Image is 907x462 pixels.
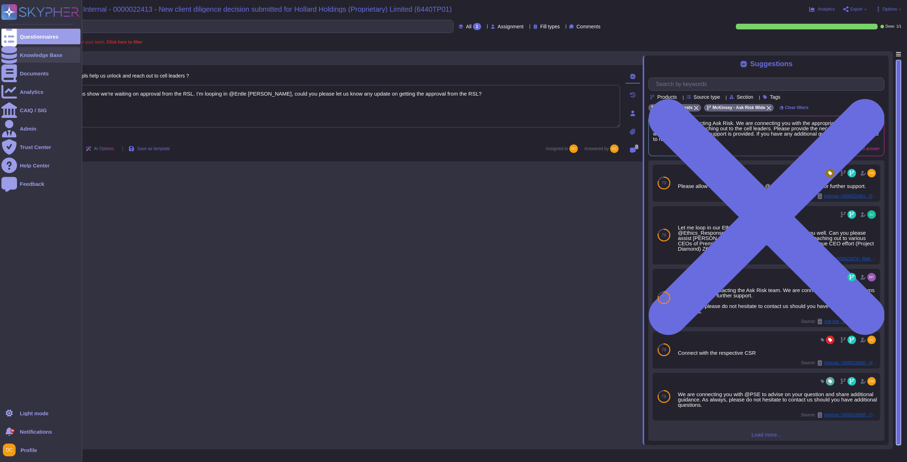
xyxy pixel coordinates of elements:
b: Click here to filter [105,40,142,45]
span: 78 [661,394,666,399]
div: Help Center [20,163,50,168]
img: user [3,444,16,456]
div: CAIQ / SIG [20,108,47,113]
span: 78 [661,296,666,300]
img: user [610,144,619,153]
span: Profile [21,447,37,453]
img: user [867,210,876,219]
img: user [569,144,578,153]
span: 78 [661,348,666,352]
span: 78 [661,233,666,237]
span: Fill types [540,24,560,29]
span: Options [883,7,897,11]
input: Search by keywords [28,20,453,33]
span: All [466,24,472,29]
a: Help Center [1,158,80,173]
div: Feedback [20,181,44,187]
span: Analytics [818,7,835,11]
span: 0 [635,144,639,149]
div: We are connecting you with @PSE to advise on your question and share additional guidance. As alwa... [678,392,877,407]
a: Feedback [1,176,80,192]
a: Trust Center [1,139,80,155]
img: user [867,273,876,281]
div: Light mode [20,411,49,416]
span: 79 [661,181,666,185]
span: 1 / 1 [896,25,901,28]
div: Trust Center [20,144,51,150]
span: Done: [885,25,895,28]
div: Admin [20,126,36,131]
span: Load more... [648,432,884,437]
div: Analytics [20,89,44,95]
a: Documents [1,65,80,81]
a: Admin [1,121,80,136]
span: Source: [801,412,877,418]
button: Save as template [123,142,176,156]
span: Assignment [498,24,524,29]
span: Export [850,7,863,11]
img: user [867,336,876,344]
a: CAIQ / SIG [1,102,80,118]
div: Documents [20,71,49,76]
a: Analytics [1,84,80,99]
img: user [867,377,876,386]
span: Notifications [20,429,52,434]
div: 9+ [10,429,15,433]
span: A question is assigned to you or your team. [24,40,142,44]
div: 1 [473,23,481,30]
a: Questionnaires [1,29,80,44]
button: user [1,442,21,458]
span: Save as template [137,147,170,151]
span: Internal / 0000018665 - Question about participating in calls with channel partners [824,413,877,417]
input: Search by keywords [652,78,884,90]
button: Analytics [809,6,835,12]
img: user [867,169,876,177]
span: Answered by [584,147,609,151]
div: Knowledge Base [20,52,62,58]
textarea: Our systems show we're waiting on approval from the RSL. I'm looping in @Entle [PERSON_NAME], cou... [50,85,620,127]
span: AI Options [94,147,114,151]
span: Comments [576,24,601,29]
a: Knowledge Base [1,47,80,63]
span: Assigned to [546,144,581,153]
div: Questionnaires [20,34,58,39]
span: Internal - 0000022413 - New client diligence decision submitted for Hollard Holdings (Proprietary... [83,6,452,13]
span: Could you pls help us unlock and reach out to cell leaders ? [58,73,189,79]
